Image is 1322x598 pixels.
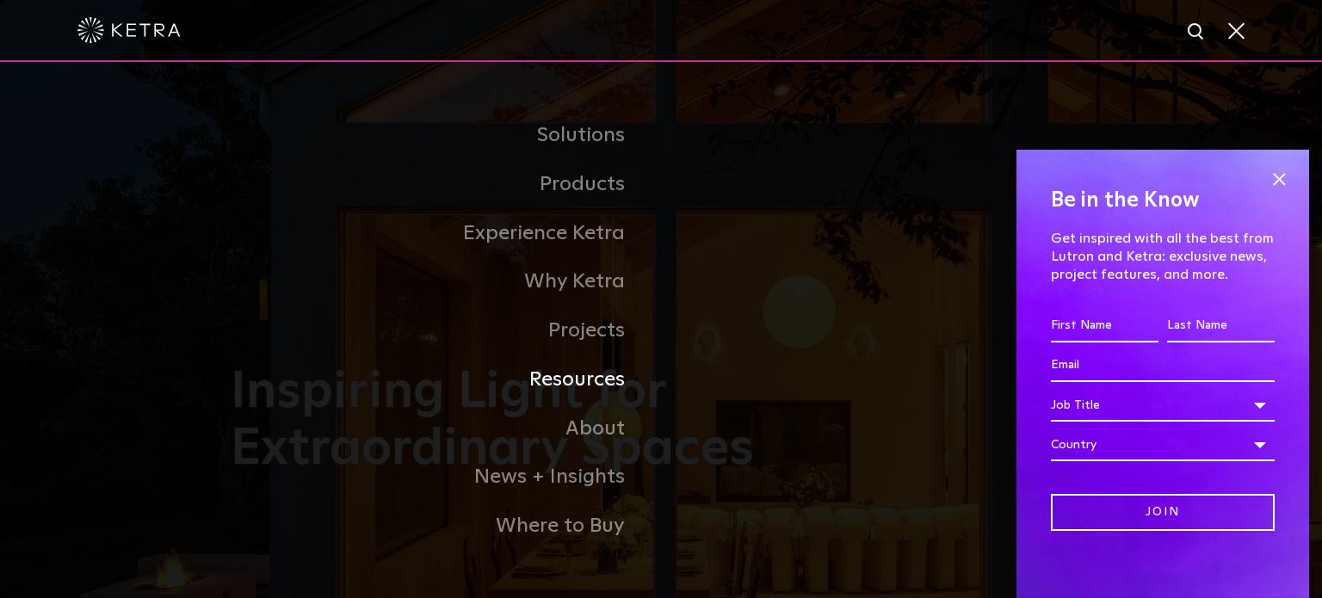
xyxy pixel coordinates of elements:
[1051,428,1275,461] div: Country
[231,257,661,306] a: Why Ketra
[231,111,1091,551] div: Navigation Menu
[231,111,661,160] a: Solutions
[1051,310,1158,342] input: First Name
[77,17,181,43] img: ketra-logo-2019-white
[231,502,661,551] a: Where to Buy
[231,160,661,209] a: Products
[231,306,661,355] a: Projects
[1051,184,1275,217] h4: Be in the Know
[1167,310,1275,342] input: Last Name
[231,209,661,258] a: Experience Ketra
[231,453,661,502] a: News + Insights
[1051,230,1275,283] p: Get inspired with all the best from Lutron and Ketra: exclusive news, project features, and more.
[231,404,661,453] a: About
[231,355,661,404] a: Resources
[1051,349,1275,382] input: Email
[1051,494,1275,531] input: Join
[1051,389,1275,422] div: Job Title
[1186,22,1208,43] img: search icon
